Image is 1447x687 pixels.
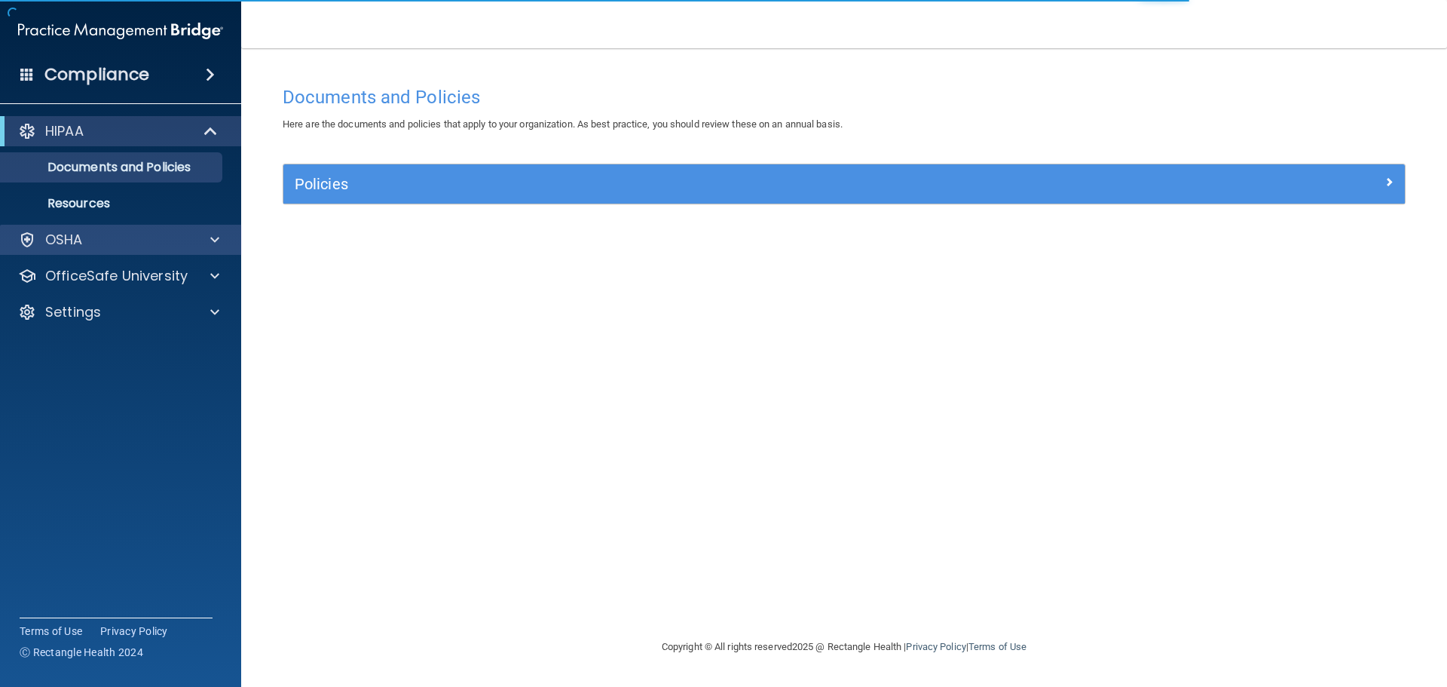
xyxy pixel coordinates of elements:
[10,196,216,211] p: Resources
[18,231,219,249] a: OSHA
[906,641,965,652] a: Privacy Policy
[18,303,219,321] a: Settings
[45,303,101,321] p: Settings
[968,641,1026,652] a: Terms of Use
[569,623,1119,671] div: Copyright © All rights reserved 2025 @ Rectangle Health | |
[100,624,168,639] a: Privacy Policy
[18,267,219,285] a: OfficeSafe University
[18,122,219,140] a: HIPAA
[295,176,1113,192] h5: Policies
[20,624,82,639] a: Terms of Use
[45,231,83,249] p: OSHA
[45,267,188,285] p: OfficeSafe University
[44,64,149,85] h4: Compliance
[295,172,1393,196] a: Policies
[283,118,843,130] span: Here are the documents and policies that apply to your organization. As best practice, you should...
[20,645,143,660] span: Ⓒ Rectangle Health 2024
[1186,580,1429,640] iframe: Drift Widget Chat Controller
[283,87,1406,107] h4: Documents and Policies
[45,122,84,140] p: HIPAA
[18,16,223,46] img: PMB logo
[10,160,216,175] p: Documents and Policies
